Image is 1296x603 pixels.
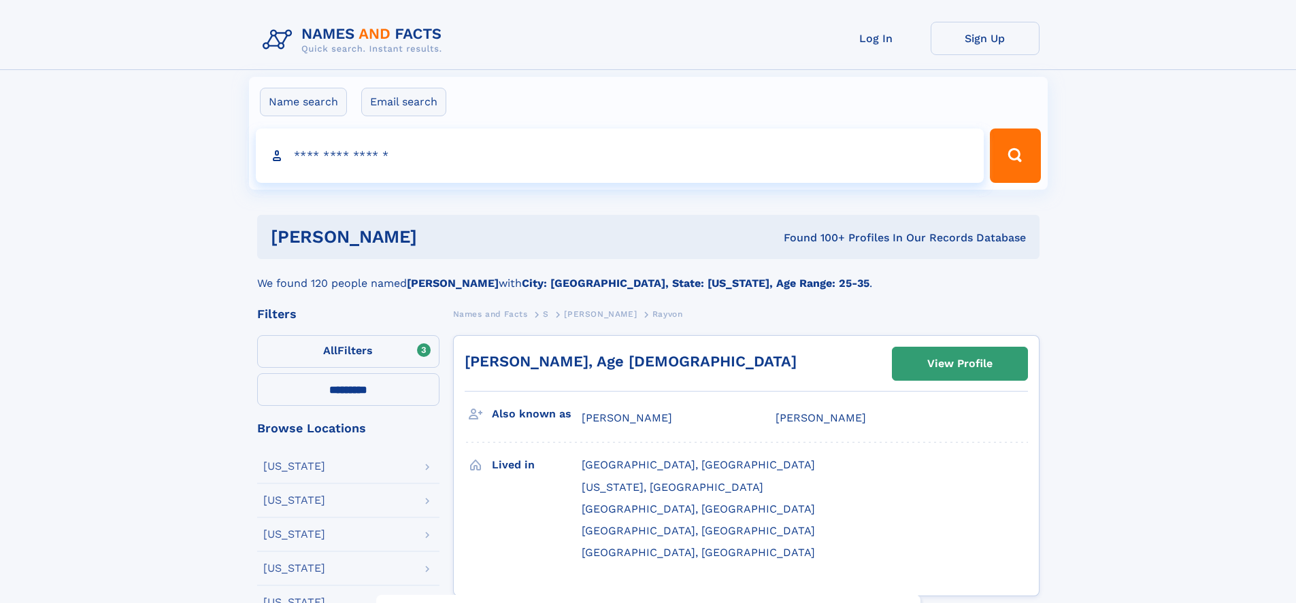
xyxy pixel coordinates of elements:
[492,402,582,426] h3: Also known as
[582,546,815,559] span: [GEOGRAPHIC_DATA], [GEOGRAPHIC_DATA]
[453,305,528,322] a: Names and Facts
[582,411,672,424] span: [PERSON_NAME]
[263,495,325,506] div: [US_STATE]
[323,344,337,357] span: All
[492,453,582,477] h3: Lived in
[263,529,325,540] div: [US_STATE]
[822,22,931,55] a: Log In
[522,277,869,290] b: City: [GEOGRAPHIC_DATA], State: [US_STATE], Age Range: 25-35
[931,22,1040,55] a: Sign Up
[257,422,439,434] div: Browse Locations
[257,308,439,320] div: Filters
[361,88,446,116] label: Email search
[582,524,815,537] span: [GEOGRAPHIC_DATA], [GEOGRAPHIC_DATA]
[990,128,1040,183] button: Search Button
[263,563,325,574] div: [US_STATE]
[257,22,453,58] img: Logo Names and Facts
[257,335,439,368] label: Filters
[257,259,1040,292] div: We found 120 people named with .
[582,481,763,494] span: [US_STATE], [GEOGRAPHIC_DATA]
[776,411,866,424] span: [PERSON_NAME]
[564,309,637,319] span: [PERSON_NAME]
[465,353,797,370] a: [PERSON_NAME], Age [DEMOGRAPHIC_DATA]
[407,277,499,290] b: [PERSON_NAME]
[600,230,1026,245] div: Found 100+ Profiles In Our Records Database
[652,309,683,319] span: Rayvon
[260,88,347,116] label: Name search
[564,305,637,322] a: [PERSON_NAME]
[927,348,993,379] div: View Profile
[263,461,325,472] div: [US_STATE]
[543,309,549,319] span: S
[582,502,815,515] span: [GEOGRAPHIC_DATA], [GEOGRAPHIC_DATA]
[582,458,815,471] span: [GEOGRAPHIC_DATA], [GEOGRAPHIC_DATA]
[543,305,549,322] a: S
[271,228,601,245] h1: [PERSON_NAME]
[893,347,1027,380] a: View Profile
[256,128,984,183] input: search input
